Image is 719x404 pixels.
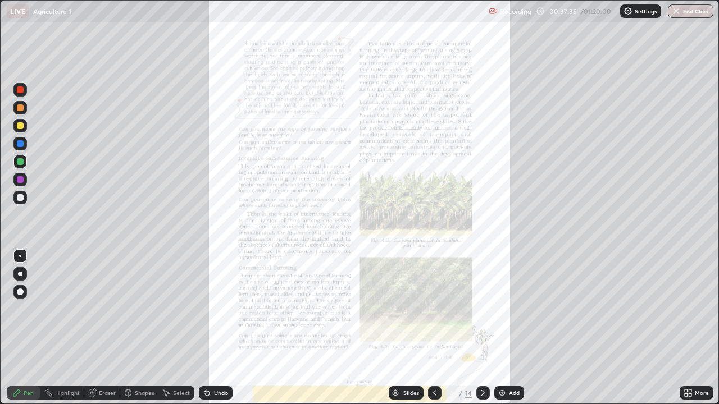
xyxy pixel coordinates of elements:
div: More [695,390,709,396]
img: end-class-cross [672,7,681,16]
div: Highlight [55,390,80,396]
div: Select [173,390,190,396]
div: Undo [214,390,228,396]
div: 14 [465,388,472,398]
button: End Class [668,4,713,18]
div: Eraser [99,390,116,396]
div: Pen [24,390,34,396]
img: recording.375f2c34.svg [489,7,498,16]
div: / [459,389,463,396]
div: Slides [403,390,419,396]
div: 4 [446,389,457,396]
img: add-slide-button [498,388,507,397]
div: Add [509,390,520,396]
p: Recording [500,7,531,16]
img: class-settings-icons [624,7,632,16]
p: Agriculture 1 [33,7,71,16]
div: Shapes [135,390,154,396]
p: LIVE [10,7,25,16]
p: Settings [635,8,657,14]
